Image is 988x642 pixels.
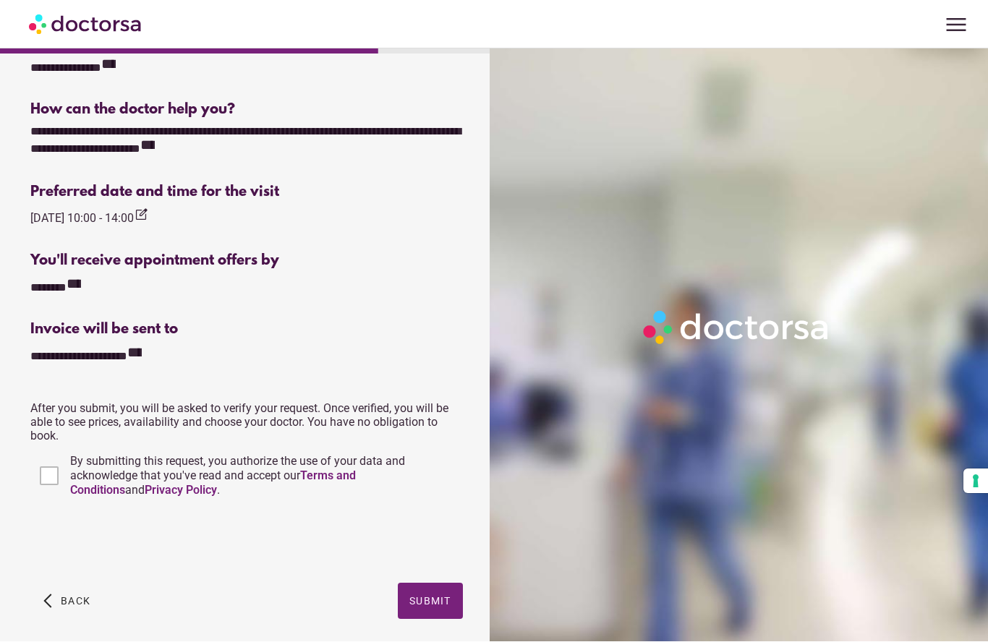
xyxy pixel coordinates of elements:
[30,513,250,569] iframe: reCAPTCHA
[409,596,451,607] span: Submit
[30,322,462,338] div: Invoice will be sent to
[638,306,835,350] img: Logo-Doctorsa-trans-White-partial-flat.png
[963,469,988,494] button: Your consent preferences for tracking technologies
[30,402,462,443] p: After you submit, you will be asked to verify your request. Once verified, you will be able to se...
[30,184,462,201] div: Preferred date and time for the visit
[134,208,148,223] i: edit_square
[61,596,90,607] span: Back
[70,455,405,497] span: By submitting this request, you authorize the use of your data and acknowledge that you've read a...
[30,102,462,119] div: How can the doctor help you?
[30,208,148,228] div: [DATE] 10:00 - 14:00
[38,583,96,620] button: arrow_back_ios Back
[145,484,217,497] a: Privacy Policy
[398,583,463,620] button: Submit
[30,253,462,270] div: You'll receive appointment offers by
[29,8,143,40] img: Doctorsa.com
[942,12,970,39] span: menu
[70,469,356,497] a: Terms and Conditions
